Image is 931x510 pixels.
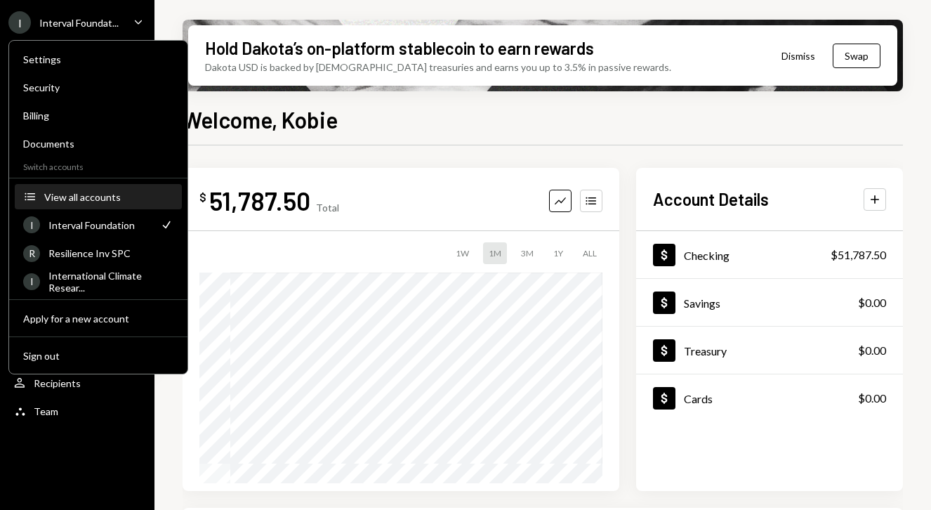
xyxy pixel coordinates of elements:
div: Interval Foundation [48,219,151,231]
div: Treasury [684,344,727,358]
div: I [8,11,31,34]
div: Savings [684,296,720,310]
div: 3M [515,242,539,264]
div: Checking [684,249,729,262]
a: Treasury$0.00 [636,327,903,374]
h2: Account Details [653,188,769,211]
div: 1M [483,242,507,264]
div: ALL [577,242,602,264]
div: View all accounts [44,191,173,203]
button: Apply for a new account [15,306,182,332]
div: Recipients [34,377,81,389]
a: Billing [15,103,182,128]
a: Recipients [8,370,146,395]
a: Savings$0.00 [636,279,903,326]
button: View all accounts [15,185,182,210]
div: Apply for a new account [23,313,173,325]
div: 51,787.50 [209,185,310,216]
div: Sign out [23,350,173,362]
h1: Welcome, Kobie [183,105,338,133]
div: Interval Foundat... [39,17,119,29]
div: I [23,273,40,290]
a: IInternational Climate Resear... [15,268,182,294]
div: $0.00 [858,294,886,311]
a: Cards$0.00 [636,374,903,421]
div: Cards [684,392,713,405]
a: Checking$51,787.50 [636,231,903,278]
div: Resilience Inv SPC [48,247,173,259]
a: RResilience Inv SPC [15,240,182,266]
div: R [23,245,40,262]
div: Documents [23,138,173,150]
div: Total [316,202,339,214]
div: 1Y [548,242,569,264]
button: Sign out [15,344,182,369]
div: $0.00 [858,390,886,407]
button: Dismiss [764,39,833,72]
div: I [23,216,40,233]
div: International Climate Resear... [48,270,173,294]
div: Hold Dakota’s on-platform stablecoin to earn rewards [205,37,594,60]
div: Switch accounts [9,159,187,172]
div: Security [23,81,173,93]
div: Billing [23,110,173,122]
a: Security [15,74,182,100]
div: $51,787.50 [831,247,886,263]
div: Settings [23,53,173,65]
div: Team [34,405,58,417]
div: 1W [450,242,475,264]
div: Dakota USD is backed by [DEMOGRAPHIC_DATA] treasuries and earns you up to 3.5% in passive rewards. [205,60,671,74]
a: Documents [15,131,182,156]
div: $ [199,190,206,204]
button: Swap [833,44,880,68]
div: $0.00 [858,342,886,359]
a: Team [8,398,146,424]
a: Settings [15,46,182,72]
